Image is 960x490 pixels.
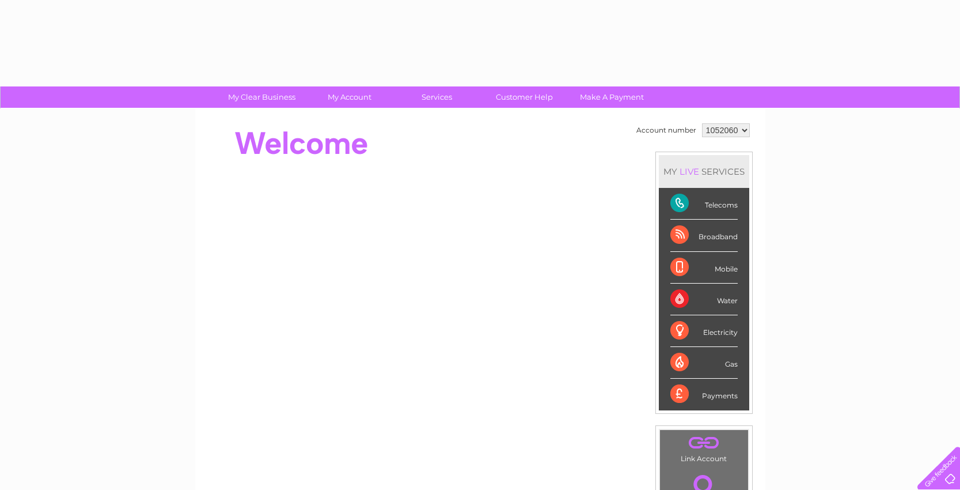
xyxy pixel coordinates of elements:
[302,86,397,108] a: My Account
[564,86,659,108] a: Make A Payment
[670,284,738,315] div: Water
[477,86,572,108] a: Customer Help
[633,120,699,140] td: Account number
[670,379,738,410] div: Payments
[670,220,738,251] div: Broadband
[659,429,749,466] td: Link Account
[214,86,309,108] a: My Clear Business
[389,86,484,108] a: Services
[663,433,745,453] a: .
[670,315,738,347] div: Electricity
[670,347,738,379] div: Gas
[659,155,749,188] div: MY SERVICES
[677,166,701,177] div: LIVE
[670,188,738,220] div: Telecoms
[670,252,738,284] div: Mobile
